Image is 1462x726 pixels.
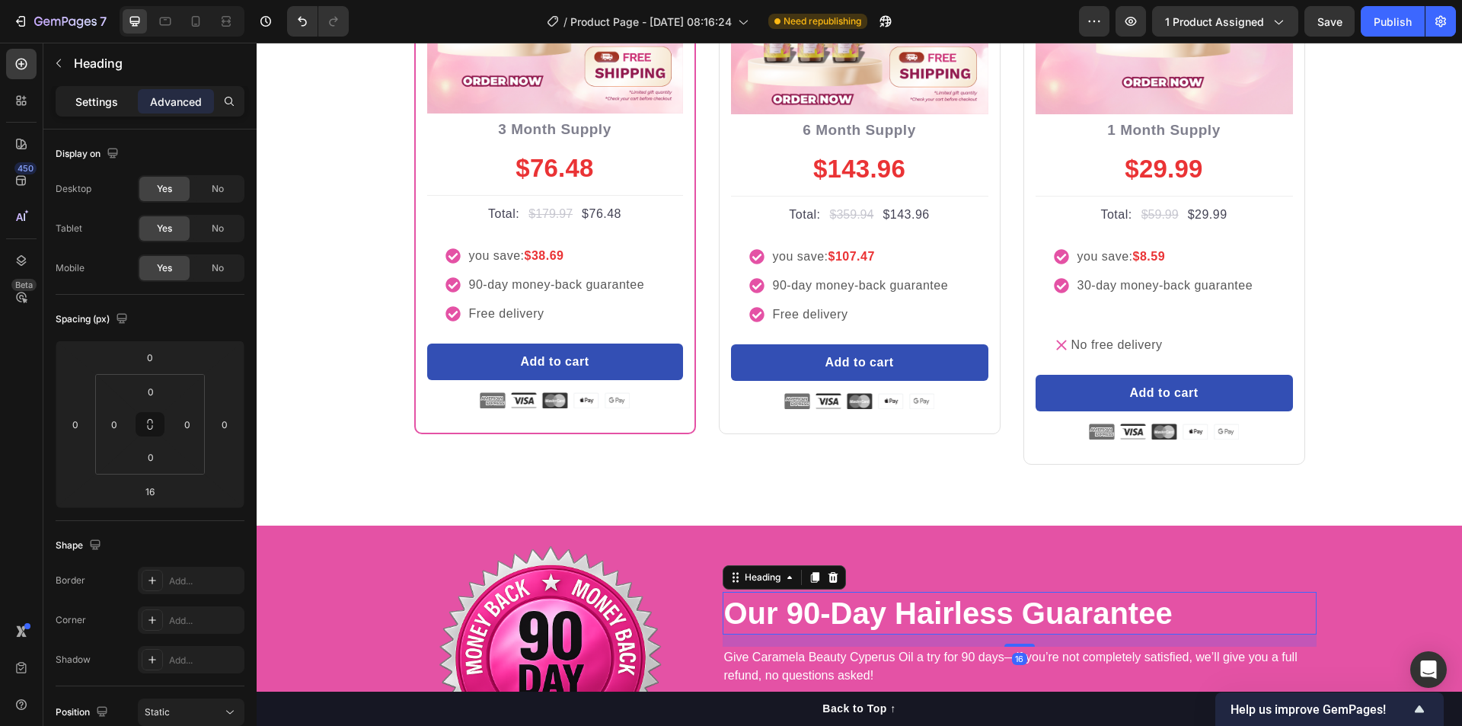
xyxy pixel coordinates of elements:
span: Yes [157,182,172,196]
div: $29.99 [930,162,972,183]
button: Show survey - Help us improve GemPages! [1231,700,1428,718]
img: 495611768014373769-f1ef80b6-5899-4fba-b7e6-8f20662d1820.png [223,350,373,365]
span: Static [145,706,170,718]
div: 16 [755,610,771,622]
div: Position [56,702,111,723]
p: you save: [516,205,692,223]
button: Static [138,699,244,726]
button: 1 product assigned [1152,6,1298,37]
p: you save: [212,204,388,222]
button: Add to cart [474,302,732,338]
span: Product Page - [DATE] 08:16:24 [570,14,732,30]
p: Advanced [150,94,202,110]
button: Publish [1361,6,1425,37]
div: Border [56,574,85,587]
div: Publish [1374,14,1412,30]
div: $59.99 [883,160,924,185]
div: Back to Top ↑ [566,658,639,674]
div: $179.97 [270,159,318,184]
div: Shape [56,536,104,556]
strong: Our 90-Day Hairless Guarantee [468,554,916,587]
p: No free delivery [815,293,906,312]
div: Shadow [56,653,91,667]
span: Need republishing [784,14,861,28]
div: Add... [169,614,241,628]
input: 0px [136,446,166,469]
button: 7 [6,6,113,37]
input: 0px [176,413,199,436]
span: / [563,14,567,30]
input: 0 [213,413,236,436]
button: Add to cart [779,332,1036,369]
div: Add to cart [569,311,637,329]
p: Free delivery [212,262,388,280]
input: l [135,480,165,503]
div: Heading [485,528,527,542]
p: Total: [844,163,875,181]
div: $359.94 [572,160,619,185]
div: Add to cart [873,341,942,360]
div: Corner [56,613,86,627]
div: Undo/Redo [287,6,349,37]
div: Add... [169,574,241,588]
div: Add to cart [264,310,333,328]
p: 6 Month Supply [476,77,730,99]
div: $29.99 [779,106,1036,147]
p: 1 Month Supply [780,77,1035,99]
iframe: Design area [257,43,1462,726]
div: Desktop [56,182,91,196]
p: 30-day money-back guarantee [821,234,997,252]
img: 495611768014373769-f1ef80b6-5899-4fba-b7e6-8f20662d1820.png [528,350,678,366]
div: Tablet [56,222,82,235]
strong: $38.69 [267,206,307,219]
span: 1 product assigned [1165,14,1264,30]
button: Save [1304,6,1355,37]
div: $76.48 [324,161,366,182]
strong: $8.59 [876,207,908,220]
span: Yes [157,222,172,235]
span: No [212,261,224,275]
div: Display on [56,144,122,165]
div: $143.96 [474,106,732,147]
div: 450 [14,162,37,174]
p: Settings [75,94,118,110]
span: Help us improve GemPages! [1231,702,1410,717]
span: Save [1317,15,1342,28]
span: No [212,222,224,235]
div: $143.96 [624,162,674,183]
p: Give Caramela Beauty Cyperus Oil a try for 90 days—if you’re not completely satisfied, we’ll give... [468,606,1058,642]
p: 90-day money-back guarantee [212,233,388,251]
div: Spacing (px) [56,309,131,330]
span: Yes [157,261,172,275]
input: 0px [103,413,126,436]
strong: $107.47 [571,207,618,220]
p: you save: [821,205,997,223]
button: Add to cart [171,301,426,337]
span: No [212,182,224,196]
div: Beta [11,279,37,291]
p: Heading [74,54,238,72]
input: 0 [64,413,87,436]
div: Add... [169,654,241,667]
p: 90-day money-back guarantee [516,234,692,252]
p: Total: [532,163,563,181]
p: Free delivery [516,263,692,281]
div: Mobile [56,261,85,275]
p: 7 [100,12,107,30]
div: Open Intercom Messenger [1410,651,1447,688]
input: 0 [135,346,165,369]
img: 495611768014373769-f1ef80b6-5899-4fba-b7e6-8f20662d1820.png [832,381,982,396]
input: 0px [136,380,166,403]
